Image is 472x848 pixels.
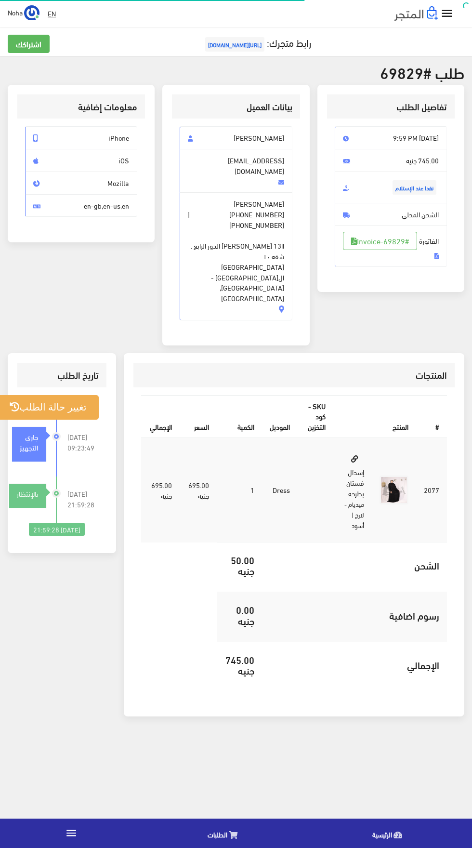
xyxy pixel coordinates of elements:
[270,610,439,621] h5: رسوم اضافية
[298,396,333,437] th: SKU - كود التخزين
[180,102,292,111] h3: بيانات العميل
[143,821,307,846] a: الطلبات
[8,5,39,20] a: ... Noha
[270,660,439,670] h5: اﻹجمالي
[229,220,284,230] span: [PHONE_NUMBER]
[180,396,217,437] th: السعر
[188,230,284,304] span: اا13 [PERSON_NAME] الدور الرابع . شقه ١٠ [GEOGRAPHIC_DATA] ال[GEOGRAPHIC_DATA] - [GEOGRAPHIC_DATA...
[67,432,99,453] span: [DATE] 09:23:49
[180,437,217,543] td: 695.00 جنيه
[67,489,99,510] span: [DATE] 21:59:28
[8,6,23,18] span: Noha
[205,37,264,52] span: [URL][DOMAIN_NAME]
[335,149,447,172] span: 745.00 جنيه
[394,6,438,21] img: .
[335,203,447,226] span: الشحن المحلي
[180,126,292,149] span: [PERSON_NAME]
[262,437,298,543] td: Dress
[65,827,78,839] i: 
[416,437,447,543] td: 2077
[372,828,392,840] span: الرئيسية
[29,523,85,536] div: [DATE] 21:59:28
[224,604,255,625] h5: 0.00 جنيه
[141,371,447,380] h3: المنتجات
[8,35,50,53] a: اشتراكك
[25,194,137,217] span: en-gb,en-us,en
[25,371,99,380] h3: تاريخ الطلب
[393,180,436,195] span: نقدا عند الإستلام
[344,498,364,520] small: ميديام - لارج
[20,431,39,452] strong: جاري التجهيز
[224,654,255,676] h5: 745.00 جنيه
[25,172,137,195] span: Mozilla
[208,828,227,840] span: الطلبات
[25,126,137,149] span: iPhone
[203,33,311,51] a: رابط متجرك:[URL][DOMAIN_NAME]
[24,5,39,21] img: ...
[141,437,180,543] td: 695.00 جنيه
[141,396,180,437] th: اﻹجمالي
[335,225,447,267] span: الفاتورة
[262,396,298,437] th: الموديل
[440,7,454,21] i: 
[224,555,255,576] h5: 50.00 جنيه
[180,149,292,193] span: [EMAIL_ADDRESS][DOMAIN_NAME]
[229,209,284,220] span: [PHONE_NUMBER]
[333,396,416,437] th: المنتج
[48,7,56,19] u: EN
[25,102,137,111] h3: معلومات إضافية
[9,489,46,499] div: بالإنتظار
[335,102,447,111] h3: تفاصيل الطلب
[335,126,447,149] span: [DATE] 9:59 PM
[343,232,417,250] a: #Invoice-69829
[8,64,464,80] h2: طلب #69829
[416,396,447,437] th: #
[44,5,60,22] a: EN
[333,437,372,543] td: إسدال فستان بطرحه
[270,560,439,570] h5: الشحن
[217,396,262,437] th: الكمية
[350,509,364,531] small: | أسود
[217,437,262,543] td: 1
[25,149,137,172] span: iOS
[307,821,472,846] a: الرئيسية
[180,192,292,320] span: [PERSON_NAME] - |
